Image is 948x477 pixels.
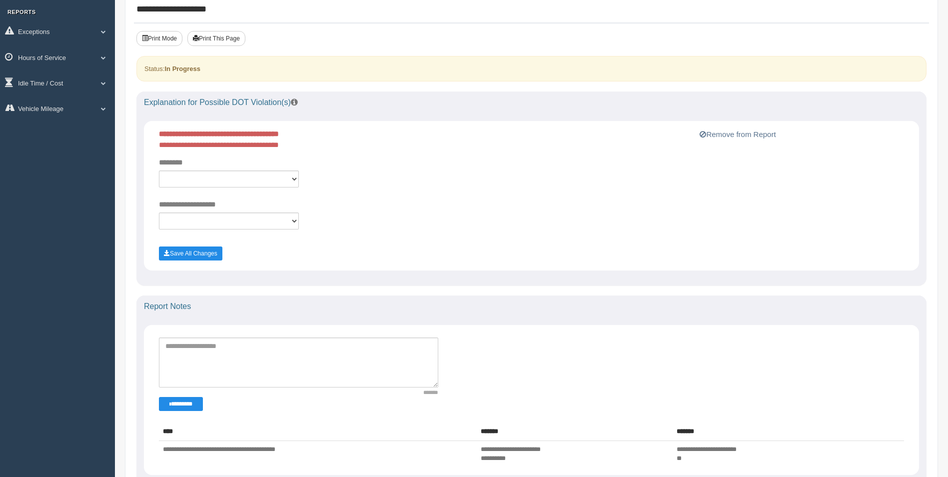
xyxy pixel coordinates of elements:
[159,246,222,260] button: Save
[187,31,245,46] button: Print This Page
[164,65,200,72] strong: In Progress
[697,128,779,140] button: Remove from Report
[136,295,927,317] div: Report Notes
[159,397,203,411] button: Change Filter Options
[136,56,927,81] div: Status:
[136,31,182,46] button: Print Mode
[136,91,927,113] div: Explanation for Possible DOT Violation(s)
